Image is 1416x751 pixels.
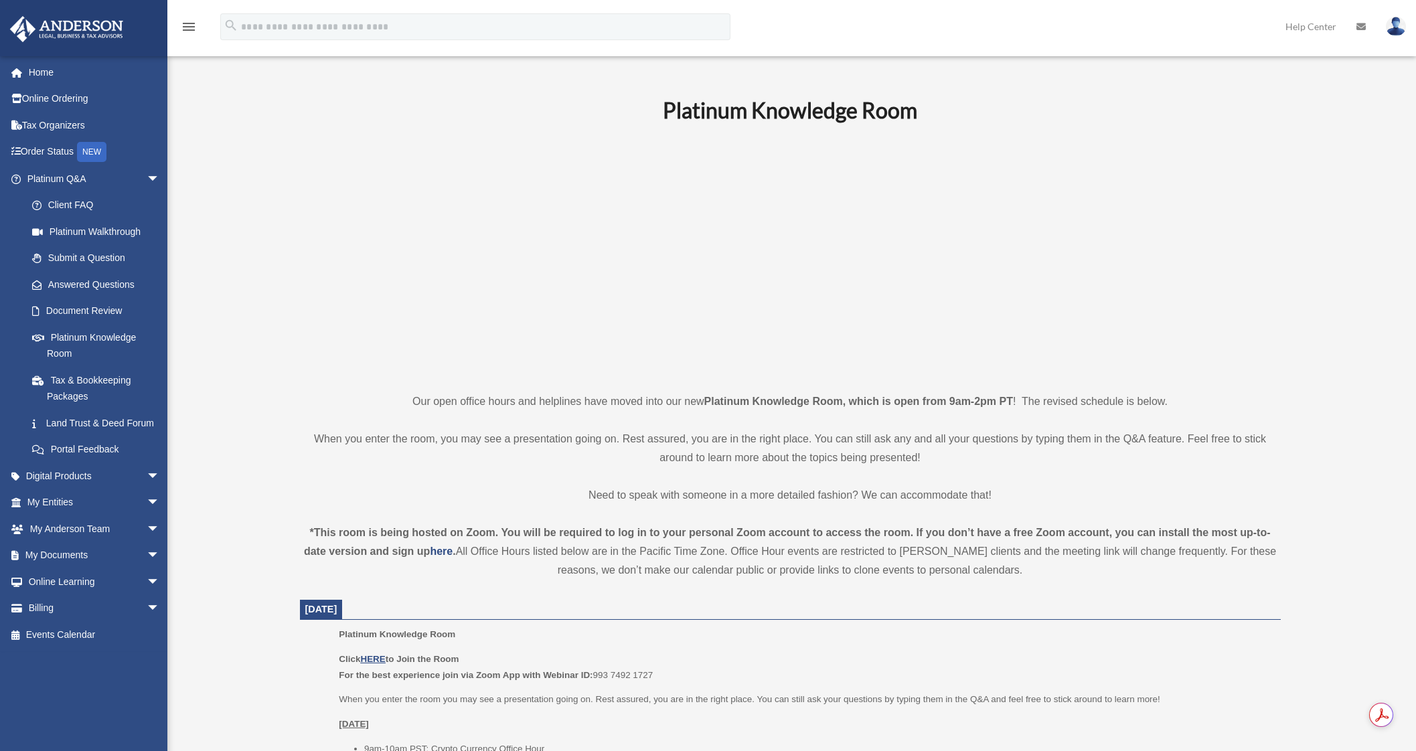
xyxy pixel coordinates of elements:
[9,86,180,112] a: Online Ordering
[6,16,127,42] img: Anderson Advisors Platinum Portal
[305,604,337,614] span: [DATE]
[77,142,106,162] div: NEW
[9,139,180,166] a: Order StatusNEW
[704,396,1013,407] strong: Platinum Knowledge Room, which is open from 9am-2pm PT
[147,515,173,543] span: arrow_drop_down
[339,629,455,639] span: Platinum Knowledge Room
[9,568,180,595] a: Online Learningarrow_drop_down
[1386,17,1406,36] img: User Pic
[360,654,385,664] a: HERE
[589,141,991,367] iframe: 231110_Toby_KnowledgeRoom
[9,59,180,86] a: Home
[339,651,1271,683] p: 993 7492 1727
[9,165,180,192] a: Platinum Q&Aarrow_drop_down
[19,298,180,325] a: Document Review
[147,463,173,490] span: arrow_drop_down
[147,568,173,596] span: arrow_drop_down
[9,489,180,516] a: My Entitiesarrow_drop_down
[453,546,455,557] strong: .
[19,192,180,219] a: Client FAQ
[19,271,180,298] a: Answered Questions
[19,436,180,463] a: Portal Feedback
[339,691,1271,707] p: When you enter the room you may see a presentation going on. Rest assured, you are in the right p...
[9,463,180,489] a: Digital Productsarrow_drop_down
[224,18,238,33] i: search
[339,719,369,729] u: [DATE]
[339,654,459,664] b: Click to Join the Room
[19,410,180,436] a: Land Trust & Deed Forum
[9,621,180,648] a: Events Calendar
[304,527,1271,557] strong: *This room is being hosted on Zoom. You will be required to log in to your personal Zoom account ...
[9,595,180,622] a: Billingarrow_drop_down
[19,324,173,367] a: Platinum Knowledge Room
[9,542,180,569] a: My Documentsarrow_drop_down
[19,218,180,245] a: Platinum Walkthrough
[19,245,180,272] a: Submit a Question
[181,23,197,35] a: menu
[339,670,593,680] b: For the best experience join via Zoom App with Webinar ID:
[300,430,1281,467] p: When you enter the room, you may see a presentation going on. Rest assured, you are in the right ...
[300,486,1281,505] p: Need to speak with someone in a more detailed fashion? We can accommodate that!
[147,489,173,517] span: arrow_drop_down
[663,97,917,123] b: Platinum Knowledge Room
[147,165,173,193] span: arrow_drop_down
[430,546,453,557] a: here
[300,523,1281,580] div: All Office Hours listed below are in the Pacific Time Zone. Office Hour events are restricted to ...
[147,542,173,570] span: arrow_drop_down
[9,515,180,542] a: My Anderson Teamarrow_drop_down
[300,392,1281,411] p: Our open office hours and helplines have moved into our new ! The revised schedule is below.
[181,19,197,35] i: menu
[147,595,173,622] span: arrow_drop_down
[19,367,180,410] a: Tax & Bookkeeping Packages
[9,112,180,139] a: Tax Organizers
